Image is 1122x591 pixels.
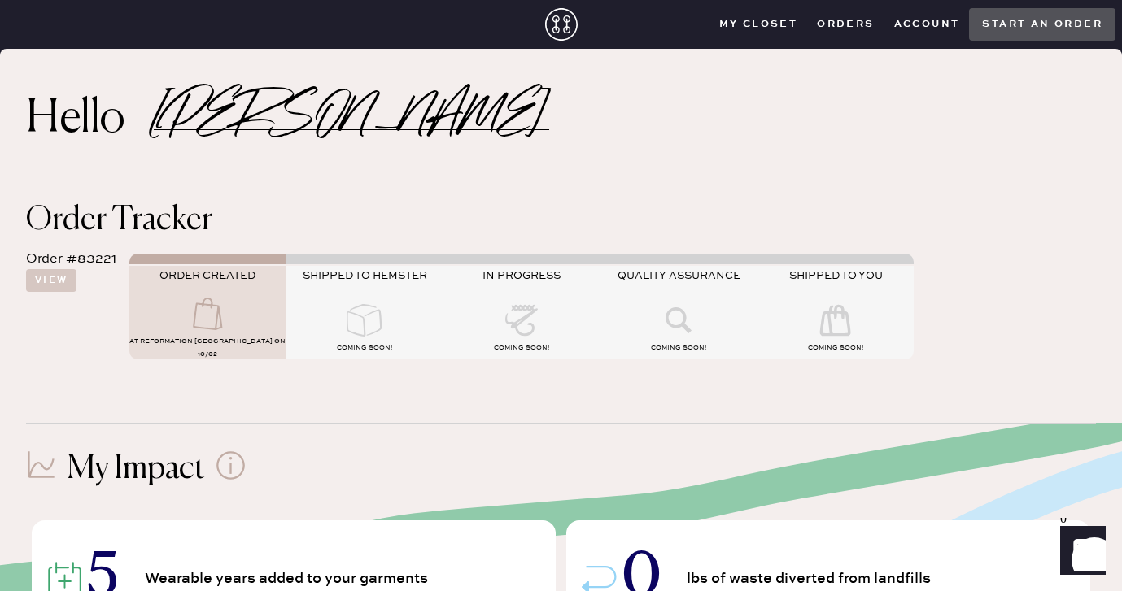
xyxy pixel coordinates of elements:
[154,109,549,130] h2: [PERSON_NAME]
[159,269,255,282] span: ORDER CREATED
[687,571,936,586] span: lbs of waste diverted from landfills
[969,8,1115,41] button: Start an order
[709,12,808,37] button: My Closet
[303,269,427,282] span: SHIPPED TO HEMSTER
[789,269,883,282] span: SHIPPED TO YOU
[129,337,286,359] span: AT Reformation [GEOGRAPHIC_DATA] on 10/02
[145,571,433,586] span: Wearable years added to your garments
[26,100,154,139] h2: Hello
[482,269,561,282] span: IN PROGRESS
[884,12,970,37] button: Account
[651,344,706,352] span: COMING SOON!
[26,250,116,269] div: Order #83221
[26,204,212,237] span: Order Tracker
[337,344,392,352] span: COMING SOON!
[494,344,549,352] span: COMING SOON!
[807,12,884,37] button: Orders
[26,269,76,292] button: View
[618,269,740,282] span: QUALITY ASSURANCE
[1045,518,1115,588] iframe: Front Chat
[808,344,863,352] span: COMING SOON!
[67,450,205,489] h1: My Impact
